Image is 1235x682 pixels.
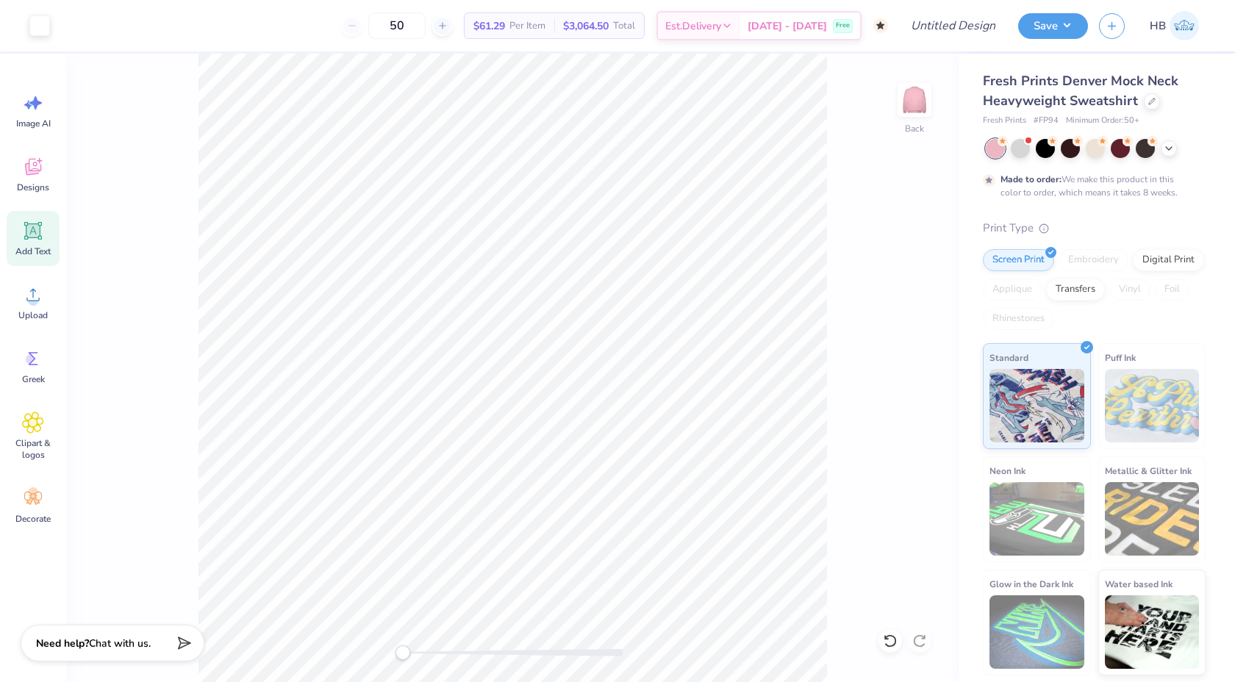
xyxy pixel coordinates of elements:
div: Embroidery [1059,249,1128,271]
div: Transfers [1046,279,1105,301]
div: Rhinestones [983,308,1054,330]
img: Glow in the Dark Ink [989,595,1084,669]
span: Per Item [509,18,545,34]
span: [DATE] - [DATE] [748,18,827,34]
input: Untitled Design [899,11,1007,40]
span: Chat with us. [89,636,151,650]
span: $61.29 [473,18,505,34]
span: Clipart & logos [9,437,57,461]
a: HB [1143,11,1206,40]
div: Vinyl [1109,279,1150,301]
button: Save [1018,13,1088,39]
span: Water based Ink [1105,576,1173,592]
strong: Made to order: [1000,173,1062,185]
div: Screen Print [983,249,1054,271]
img: Puff Ink [1105,369,1200,442]
span: # FP94 [1034,115,1059,127]
img: Hawdyan Baban [1170,11,1199,40]
div: Foil [1155,279,1189,301]
span: Image AI [16,118,51,129]
span: HB [1150,18,1166,35]
span: Puff Ink [1105,350,1136,365]
span: Fresh Prints Denver Mock Neck Heavyweight Sweatshirt [983,72,1178,110]
span: Free [836,21,850,31]
span: Greek [22,373,45,385]
span: Est. Delivery [665,18,721,34]
span: Standard [989,350,1028,365]
span: Add Text [15,245,51,257]
span: Designs [17,182,49,193]
div: Accessibility label [395,645,410,660]
span: Fresh Prints [983,115,1026,127]
img: Water based Ink [1105,595,1200,669]
div: Back [905,122,924,135]
span: Upload [18,309,48,321]
div: Applique [983,279,1042,301]
span: Glow in the Dark Ink [989,576,1073,592]
img: Back [900,85,929,115]
input: – – [368,12,426,39]
span: Metallic & Glitter Ink [1105,463,1192,478]
div: Print Type [983,220,1206,237]
img: Metallic & Glitter Ink [1105,482,1200,556]
div: Digital Print [1133,249,1204,271]
span: Decorate [15,513,51,525]
div: We make this product in this color to order, which means it takes 8 weeks. [1000,173,1181,199]
span: $3,064.50 [563,18,609,34]
img: Neon Ink [989,482,1084,556]
strong: Need help? [36,636,89,650]
span: Neon Ink [989,463,1025,478]
span: Total [613,18,635,34]
img: Standard [989,369,1084,442]
span: Minimum Order: 50 + [1066,115,1139,127]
